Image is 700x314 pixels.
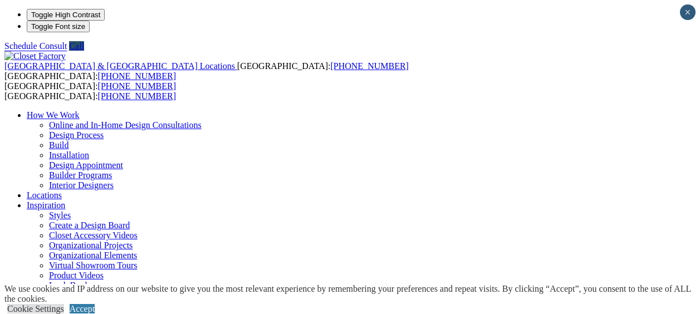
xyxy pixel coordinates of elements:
a: Closet Accessory Videos [49,230,138,240]
a: How We Work [27,110,80,120]
a: [PHONE_NUMBER] [98,71,176,81]
a: Product Videos [49,271,104,280]
a: [PHONE_NUMBER] [98,91,176,101]
a: Cookie Settings [7,304,64,313]
a: Organizational Elements [49,251,137,260]
a: Styles [49,210,71,220]
a: Design Process [49,130,104,140]
a: Build [49,140,69,150]
a: Organizational Projects [49,241,133,250]
a: [PHONE_NUMBER] [98,81,176,91]
a: Installation [49,150,89,160]
a: Schedule Consult [4,41,67,51]
button: Close [680,4,696,20]
a: [GEOGRAPHIC_DATA] & [GEOGRAPHIC_DATA] Locations [4,61,237,71]
div: We use cookies and IP address on our website to give you the most relevant experience by remember... [4,284,700,304]
a: Online and In-Home Design Consultations [49,120,202,130]
a: Design Appointment [49,160,123,170]
span: [GEOGRAPHIC_DATA] & [GEOGRAPHIC_DATA] Locations [4,61,235,71]
a: Accept [70,304,95,313]
a: Builder Programs [49,170,112,180]
span: [GEOGRAPHIC_DATA]: [GEOGRAPHIC_DATA]: [4,61,409,81]
a: Inspiration [27,200,65,210]
a: Interior Designers [49,180,114,190]
img: Closet Factory [4,51,66,61]
a: Create a Design Board [49,220,130,230]
button: Toggle Font size [27,21,90,32]
a: Call [69,41,84,51]
span: [GEOGRAPHIC_DATA]: [GEOGRAPHIC_DATA]: [4,81,176,101]
span: Toggle Font size [31,22,85,31]
button: Toggle High Contrast [27,9,105,21]
a: Look Books [49,281,93,290]
a: Virtual Showroom Tours [49,261,138,270]
a: Locations [27,190,62,200]
a: [PHONE_NUMBER] [330,61,408,71]
span: Toggle High Contrast [31,11,100,19]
